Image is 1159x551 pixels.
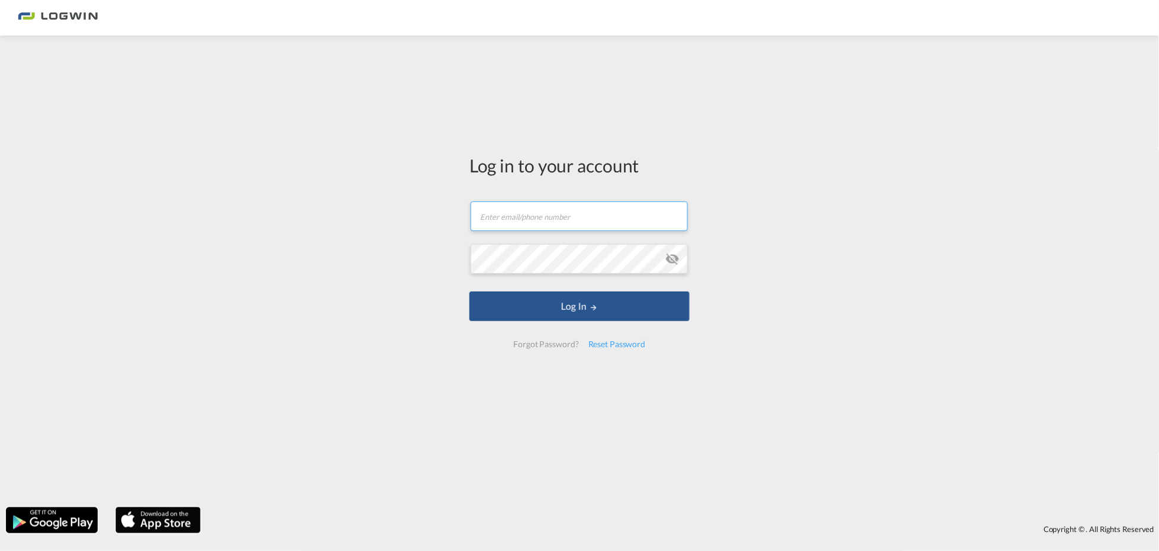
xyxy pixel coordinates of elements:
[114,506,202,534] img: apple.png
[5,506,99,534] img: google.png
[584,334,651,355] div: Reset Password
[207,519,1159,539] div: Copyright © . All Rights Reserved
[469,153,690,178] div: Log in to your account
[18,5,98,31] img: 2761ae10d95411efa20a1f5e0282d2d7.png
[471,201,688,231] input: Enter email/phone number
[508,334,583,355] div: Forgot Password?
[665,252,680,266] md-icon: icon-eye-off
[469,291,690,321] button: LOGIN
